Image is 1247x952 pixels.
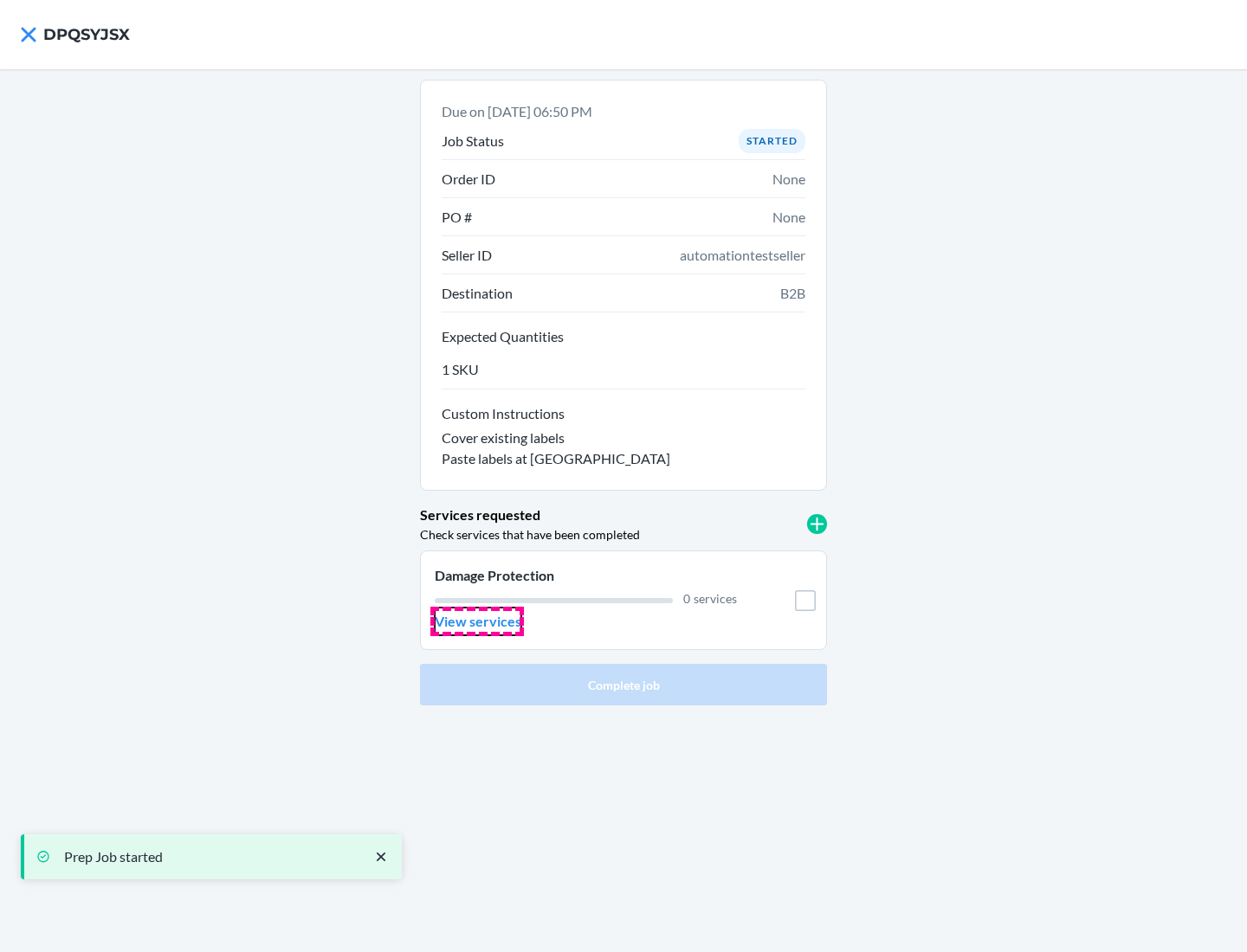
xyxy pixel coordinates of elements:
div: Started [739,129,805,153]
span: 0 [683,591,690,606]
p: PO # [442,207,472,228]
button: View services [435,608,521,635]
p: Check services that have been completed [420,525,640,544]
p: Expected Quantities [442,326,805,347]
p: Services requested [420,505,540,525]
p: Order ID [442,169,495,190]
p: View services [435,611,521,632]
p: Job Status [442,131,504,151]
p: Damage Protection [435,565,737,586]
svg: close toast [372,848,390,865]
p: Cover existing labels [442,428,565,448]
p: Due on [DATE] 06:50 PM [442,101,805,122]
button: Custom Instructions [442,403,805,428]
button: Complete job [420,664,827,705]
button: Expected Quantities [442,326,805,351]
span: None [772,207,805,228]
span: B2B [780,283,805,304]
p: Custom Instructions [442,403,805,424]
p: Paste labels at [GEOGRAPHIC_DATA] [442,448,670,469]
h4: DPQSYJSX [43,23,130,46]
span: services [694,591,737,606]
p: 1 SKU [442,359,479,380]
span: automationtestseller [680,245,805,266]
p: Prep Job started [64,848,355,865]
p: Destination [442,283,513,304]
span: None [772,169,805,190]
p: Seller ID [442,245,492,266]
